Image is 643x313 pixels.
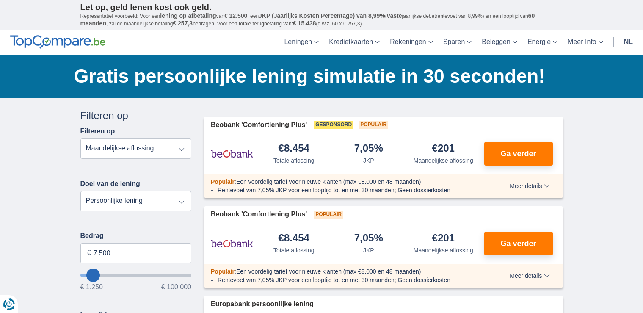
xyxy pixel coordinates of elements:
li: Rentevoet van 7,05% JKP voor een looptijd tot en met 30 maanden; Geen dossierkosten [218,276,479,284]
a: Meer Info [563,30,608,55]
div: JKP [363,246,374,255]
button: Ga verder [484,232,553,255]
div: €201 [432,233,455,244]
span: Beobank 'Comfortlening Plus' [211,120,307,130]
img: product.pl.alt Beobank [211,143,253,164]
img: TopCompare [10,35,105,49]
label: Filteren op [80,127,115,135]
button: Meer details [503,183,556,189]
div: Totale aflossing [273,246,315,255]
span: € [87,248,91,258]
a: Rekeningen [385,30,438,55]
div: €201 [432,143,455,155]
div: €8.454 [279,143,309,155]
span: Een voordelig tarief voor nieuwe klanten (max €8.000 en 48 maanden) [236,268,421,275]
span: Populair [211,178,235,185]
a: Sparen [438,30,477,55]
div: Maandelijkse aflossing [414,246,473,255]
span: vaste [387,12,402,19]
span: Beobank 'Comfortlening Plus' [211,210,307,219]
button: Ga verder [484,142,553,166]
span: Gesponsord [314,121,353,129]
div: Totale aflossing [273,156,315,165]
span: Ga verder [500,240,536,247]
span: JKP (Jaarlijks Kosten Percentage) van 8,99% [259,12,385,19]
a: Kredietkaarten [324,30,385,55]
span: Ga verder [500,150,536,158]
span: Europabank persoonlijke lening [211,299,314,309]
span: lening op afbetaling [160,12,216,19]
span: Meer details [510,183,549,189]
span: € 1.250 [80,284,103,291]
span: 60 maanden [80,12,535,27]
div: 7,05% [354,233,383,244]
div: : [204,177,486,186]
input: wantToBorrow [80,274,192,277]
label: Doel van de lening [80,180,140,188]
a: Energie [522,30,563,55]
a: Beleggen [477,30,522,55]
span: Populair [359,121,388,129]
span: € 12.500 [224,12,248,19]
label: Bedrag [80,232,192,240]
span: Meer details [510,273,549,279]
li: Rentevoet van 7,05% JKP voor een looptijd tot en met 30 maanden; Geen dossierkosten [218,186,479,194]
p: Representatief voorbeeld: Voor een van , een ( jaarlijkse debetrentevoet van 8,99%) en een loopti... [80,12,563,28]
div: 7,05% [354,143,383,155]
img: product.pl.alt Beobank [211,233,253,254]
div: €8.454 [279,233,309,244]
span: € 15.438 [293,20,316,27]
div: JKP [363,156,374,165]
span: € 100.000 [161,284,191,291]
div: : [204,267,486,276]
span: Een voordelig tarief voor nieuwe klanten (max €8.000 en 48 maanden) [236,178,421,185]
p: Let op, geld lenen kost ook geld. [80,2,563,12]
span: Populair [211,268,235,275]
span: Populair [314,211,343,219]
div: Maandelijkse aflossing [414,156,473,165]
a: Leningen [279,30,324,55]
h1: Gratis persoonlijke lening simulatie in 30 seconden! [74,63,563,89]
span: € 257,3 [173,20,193,27]
a: nl [619,30,638,55]
div: Filteren op [80,108,192,123]
button: Meer details [503,272,556,279]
